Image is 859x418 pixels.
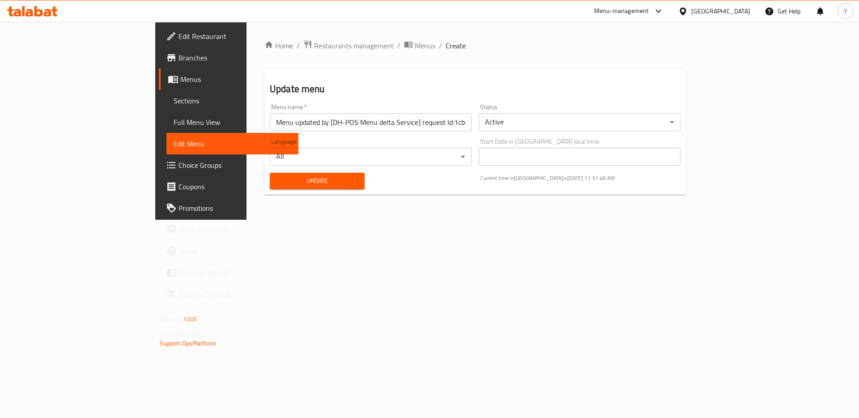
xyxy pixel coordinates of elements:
[159,219,299,240] a: Menu disclaimer
[179,52,292,63] span: Branches
[179,267,292,278] span: Coverage Report
[481,174,680,182] p: Current time in [GEOGRAPHIC_DATA] is [DATE] 11:31:48 AM
[159,283,299,305] a: Grocery Checklist
[179,181,292,192] span: Coupons
[314,40,394,51] span: Restaurants management
[179,224,292,235] span: Menu disclaimer
[159,68,299,90] a: Menus
[397,40,400,51] li: /
[159,240,299,262] a: Upsell
[174,138,292,149] span: Edit Menu
[166,133,299,154] a: Edit Menu
[180,74,292,85] span: Menus
[160,313,182,325] span: Version:
[270,148,472,166] div: All
[179,289,292,299] span: Grocery Checklist
[159,176,299,197] a: Coupons
[270,113,472,131] input: Please enter Menu name
[439,40,442,51] li: /
[179,31,292,42] span: Edit Restaurant
[179,160,292,171] span: Choice Groups
[159,262,299,283] a: Coverage Report
[691,6,750,16] div: [GEOGRAPHIC_DATA]
[479,113,680,131] div: Active
[159,154,299,176] a: Choice Groups
[270,82,680,96] h2: Update menu
[594,6,649,17] div: Menu-management
[174,95,292,106] span: Sections
[183,313,197,325] span: 1.0.0
[160,328,201,340] span: Get support on:
[404,40,435,51] a: Menus
[159,197,299,219] a: Promotions
[179,203,292,213] span: Promotions
[270,173,365,189] button: Update
[446,40,466,51] span: Create
[159,47,299,68] a: Branches
[264,40,686,51] nav: breadcrumb
[166,111,299,133] a: Full Menu View
[277,175,357,187] span: Update
[160,337,217,349] a: Support.OpsPlatform
[303,40,394,51] a: Restaurants management
[166,90,299,111] a: Sections
[415,40,435,51] span: Menus
[179,246,292,256] span: Upsell
[174,117,292,128] span: Full Menu View
[844,6,847,16] span: Y
[159,26,299,47] a: Edit Restaurant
